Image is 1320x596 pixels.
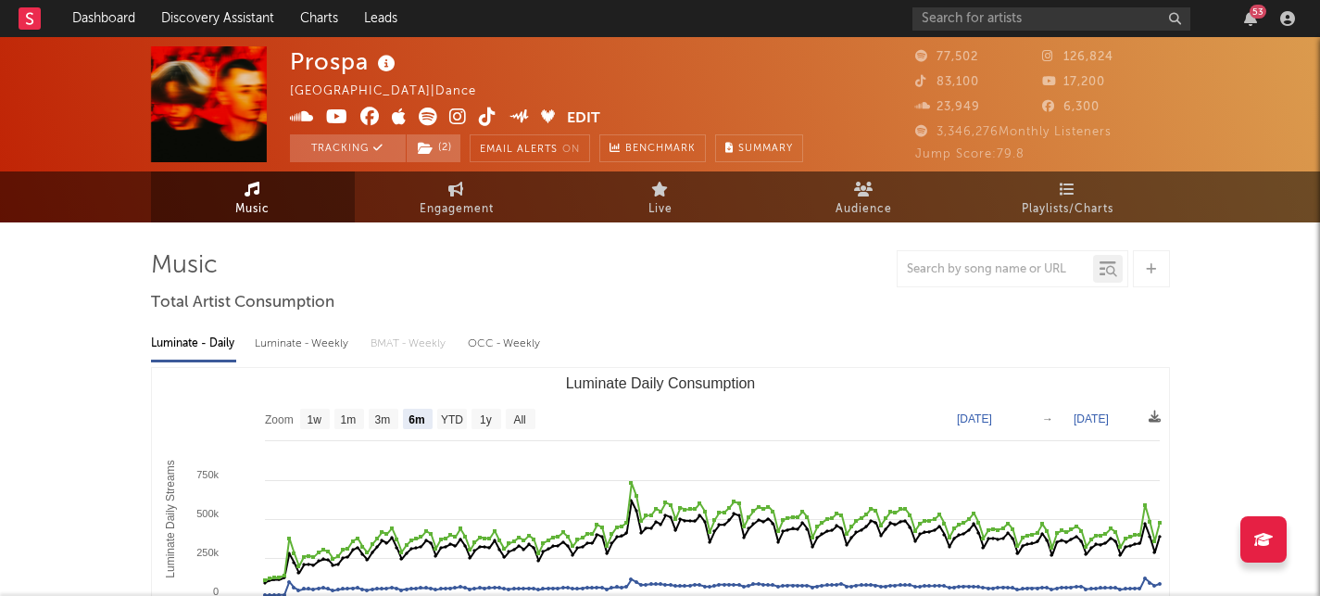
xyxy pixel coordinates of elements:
[565,375,755,391] text: Luminate Daily Consumption
[151,328,236,360] div: Luminate - Daily
[513,413,525,426] text: All
[915,51,978,63] span: 77,502
[265,413,294,426] text: Zoom
[151,171,355,222] a: Music
[559,171,762,222] a: Live
[625,138,696,160] span: Benchmark
[915,126,1112,138] span: 3,346,276 Monthly Listeners
[715,134,803,162] button: Summary
[912,7,1190,31] input: Search for artists
[409,413,424,426] text: 6m
[1074,412,1109,425] text: [DATE]
[470,134,590,162] button: Email AlertsOn
[915,148,1025,160] span: Jump Score: 79.8
[562,145,580,155] em: On
[1042,101,1100,113] span: 6,300
[440,413,462,426] text: YTD
[1244,11,1257,26] button: 53
[406,134,461,162] span: ( 2 )
[290,46,400,77] div: Prospa
[290,81,519,103] div: [GEOGRAPHIC_DATA] | Dance
[1250,5,1266,19] div: 53
[738,144,793,154] span: Summary
[355,171,559,222] a: Engagement
[1042,51,1113,63] span: 126,824
[164,460,177,577] text: Luminate Daily Streams
[151,292,334,314] span: Total Artist Consumption
[898,262,1093,277] input: Search by song name or URL
[468,328,542,360] div: OCC - Weekly
[196,547,219,558] text: 250k
[255,328,352,360] div: Luminate - Weekly
[196,508,219,519] text: 500k
[567,108,600,131] button: Edit
[762,171,966,222] a: Audience
[836,198,892,221] span: Audience
[1042,76,1105,88] span: 17,200
[1042,412,1053,425] text: →
[915,76,979,88] span: 83,100
[235,198,270,221] span: Music
[915,101,980,113] span: 23,949
[307,413,321,426] text: 1w
[1022,198,1113,221] span: Playlists/Charts
[340,413,356,426] text: 1m
[648,198,673,221] span: Live
[966,171,1170,222] a: Playlists/Charts
[374,413,390,426] text: 3m
[957,412,992,425] text: [DATE]
[420,198,494,221] span: Engagement
[196,469,219,480] text: 750k
[407,134,460,162] button: (2)
[480,413,492,426] text: 1y
[290,134,406,162] button: Tracking
[599,134,706,162] a: Benchmark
